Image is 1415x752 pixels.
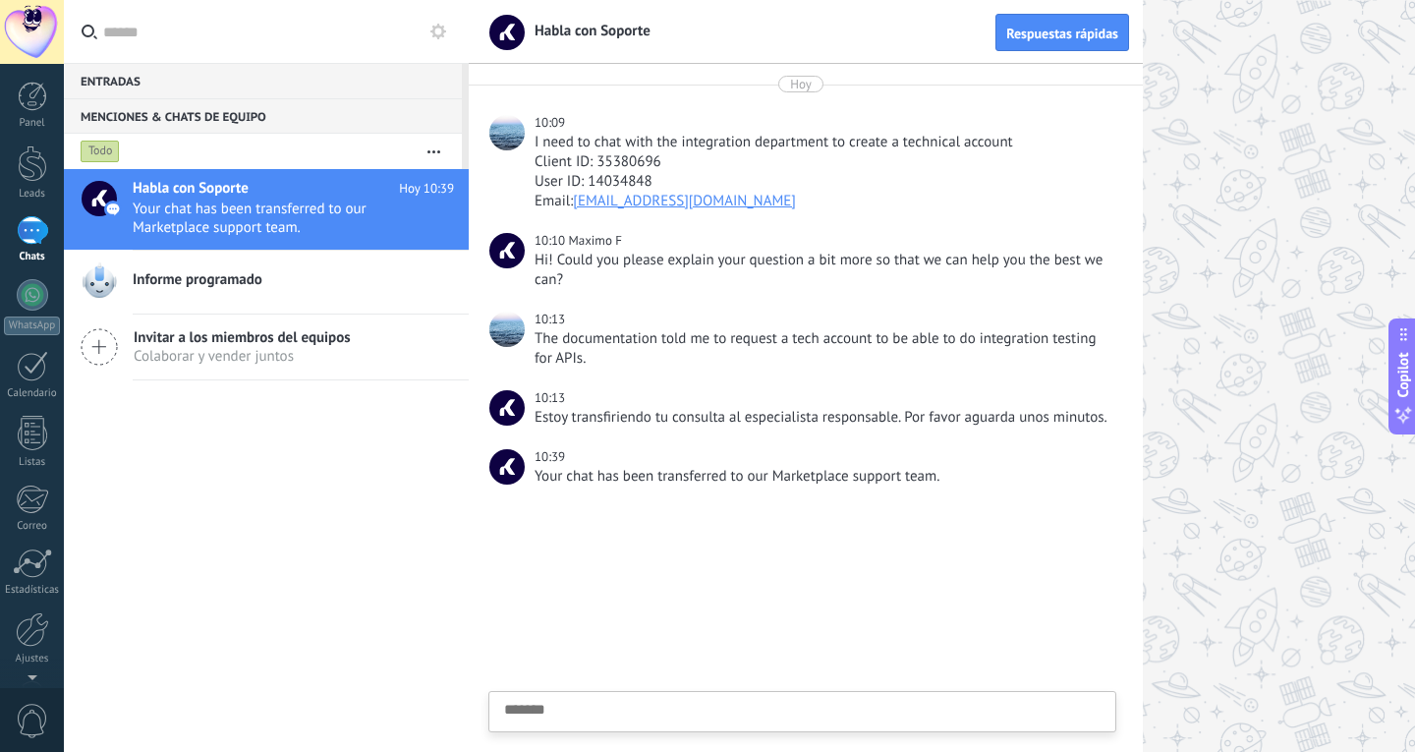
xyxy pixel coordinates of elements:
[535,447,568,467] div: 10:39
[535,172,1112,192] div: User ID: 14034848
[64,63,462,98] div: Entradas
[535,231,568,251] div: 10:10
[489,233,525,268] span: Maximo F
[4,188,61,201] div: Leads
[535,310,568,329] div: 10:13
[4,317,60,335] div: WhatsApp
[535,467,1112,487] div: Your chat has been transferred to our Marketplace support team.
[413,134,455,169] button: Más
[489,449,525,485] span: Habla con Soporte
[133,200,417,237] span: Your chat has been transferred to our Marketplace support team.
[399,179,454,199] span: Hoy 10:39
[568,232,622,249] span: Maximo F
[4,387,61,400] div: Calendario
[535,329,1112,369] div: The documentation told me to request a tech account to be able to do integration testing for APIs.
[4,117,61,130] div: Panel
[4,251,61,263] div: Chats
[535,408,1112,428] div: Estoy transfiriendo tu consulta al especialista responsable. Por favor aguarda unos minutos.
[81,140,120,163] div: Todo
[4,456,61,469] div: Listas
[4,653,61,665] div: Ajustes
[790,76,812,92] div: Hoy
[535,152,1112,172] div: Client ID: 35380696
[64,98,462,134] div: Menciones & Chats de equipo
[535,251,1112,290] div: Hi! Could you please explain your question a bit more so that we can help you the best we can?
[489,390,525,426] span: Habla con Soporte
[134,328,351,347] span: Invitar a los miembros del equipos
[535,133,1112,152] div: I need to chat with the integration department to create a technical account
[133,270,262,290] span: Informe programado
[1006,27,1118,40] span: Respuestas rápidas
[4,584,61,597] div: Estadísticas
[535,192,1112,211] div: Email:
[133,179,249,199] span: Habla con Soporte
[995,14,1129,51] button: Respuestas rápidas
[64,169,469,250] a: Habla con Soporte Hoy 10:39 Your chat has been transferred to our Marketplace support team.
[1393,352,1413,397] span: Copilot
[523,22,651,40] span: Habla con Soporte
[134,347,351,366] span: Colaborar y vender juntos
[535,388,568,408] div: 10:13
[535,113,568,133] div: 10:09
[4,520,61,533] div: Correo
[64,251,469,314] a: Informe programado
[573,192,796,210] a: [EMAIL_ADDRESS][DOMAIN_NAME]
